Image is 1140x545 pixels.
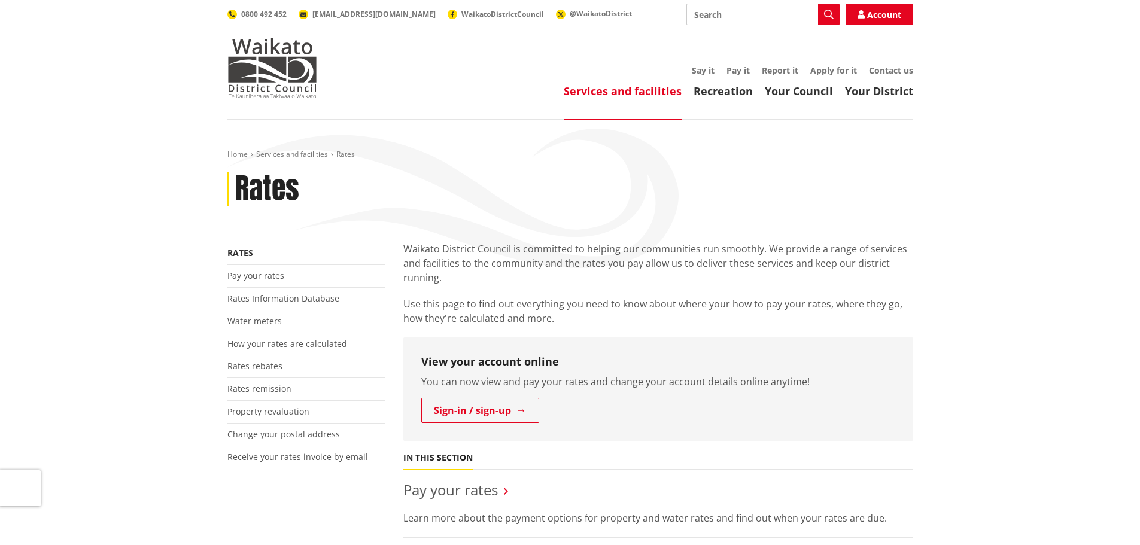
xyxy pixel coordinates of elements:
[227,38,317,98] img: Waikato District Council - Te Kaunihera aa Takiwaa o Waikato
[686,4,840,25] input: Search input
[227,428,340,440] a: Change your postal address
[846,4,913,25] a: Account
[694,84,753,98] a: Recreation
[227,9,287,19] a: 0800 492 452
[256,149,328,159] a: Services and facilities
[564,84,682,98] a: Services and facilities
[241,9,287,19] span: 0800 492 452
[421,398,539,423] a: Sign-in / sign-up
[227,315,282,327] a: Water meters
[869,65,913,76] a: Contact us
[726,65,750,76] a: Pay it
[810,65,857,76] a: Apply for it
[421,355,895,369] h3: View your account online
[227,451,368,462] a: Receive your rates invoice by email
[235,172,299,206] h1: Rates
[403,453,473,463] h5: In this section
[570,8,632,19] span: @WaikatoDistrict
[336,149,355,159] span: Rates
[448,9,544,19] a: WaikatoDistrictCouncil
[403,480,498,500] a: Pay your rates
[227,150,913,160] nav: breadcrumb
[403,511,913,525] p: Learn more about the payment options for property and water rates and find out when your rates ar...
[403,242,913,285] p: Waikato District Council is committed to helping our communities run smoothly. We provide a range...
[845,84,913,98] a: Your District
[762,65,798,76] a: Report it
[227,149,248,159] a: Home
[227,247,253,258] a: Rates
[227,270,284,281] a: Pay your rates
[765,84,833,98] a: Your Council
[299,9,436,19] a: [EMAIL_ADDRESS][DOMAIN_NAME]
[403,297,913,325] p: Use this page to find out everything you need to know about where your how to pay your rates, whe...
[692,65,715,76] a: Say it
[312,9,436,19] span: [EMAIL_ADDRESS][DOMAIN_NAME]
[227,383,291,394] a: Rates remission
[461,9,544,19] span: WaikatoDistrictCouncil
[227,338,347,349] a: How your rates are calculated
[556,8,632,19] a: @WaikatoDistrict
[227,406,309,417] a: Property revaluation
[227,293,339,304] a: Rates Information Database
[227,360,282,372] a: Rates rebates
[421,375,895,389] p: You can now view and pay your rates and change your account details online anytime!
